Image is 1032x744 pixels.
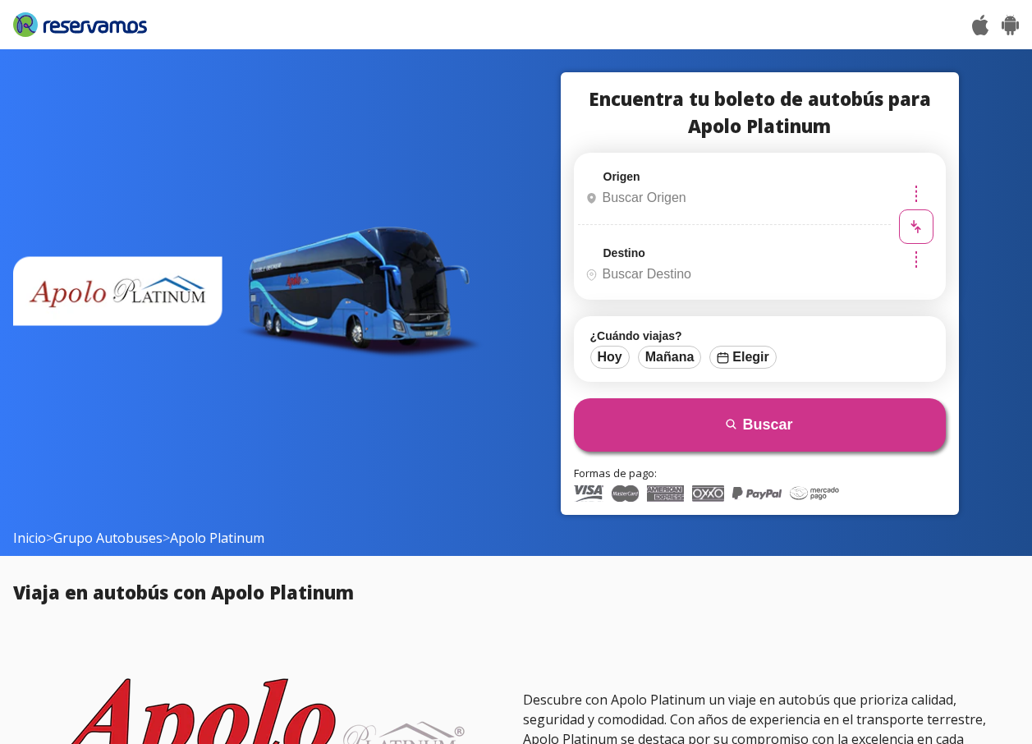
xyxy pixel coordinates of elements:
[13,579,1019,606] h2: Viaja en autobús con Apolo Platinum
[590,329,929,342] label: ¿Cuándo viajas?
[574,485,603,502] img: Visa
[13,528,264,548] span: > >
[574,85,946,140] h1: Encuentra tu boleto de autobús para Apolo Platinum
[13,12,147,37] img: Reservamos
[612,485,639,502] img: Master Card
[53,529,163,547] a: Grupo Autobuses
[170,529,264,547] span: Apolo Platinum
[638,346,702,369] button: Mañana
[13,529,46,547] a: Inicio
[1002,15,1019,35] img: Play Store
[972,15,988,35] img: App Store
[603,170,640,183] label: Origen
[732,485,782,502] img: PayPal
[579,254,886,295] input: Buscar Destino
[590,346,630,369] button: Hoy
[574,466,946,482] p: Formas de pago:
[579,177,886,218] input: Buscar Origen
[574,398,946,452] button: Buscar
[13,218,484,369] img: bus apolo platinum
[603,246,645,259] label: Destino
[790,485,839,502] img: Mercado Pago
[709,346,776,369] button: Elegir
[692,485,723,502] img: Oxxo
[647,485,684,502] img: American Express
